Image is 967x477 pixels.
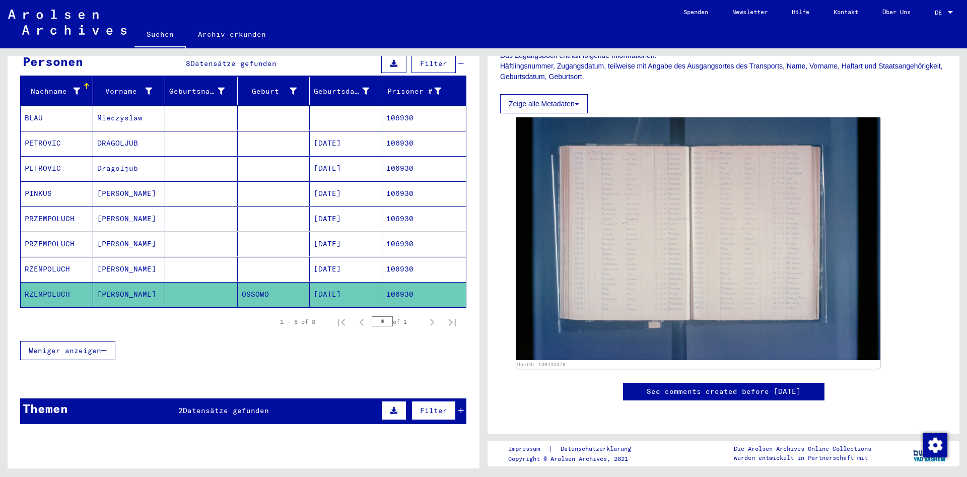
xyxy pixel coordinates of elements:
p: wurden entwickelt in Partnerschaft mit [734,453,871,462]
button: Zeige alle Metadaten [500,94,588,113]
div: Geburt‏ [242,83,310,99]
mat-cell: [PERSON_NAME] [93,181,166,206]
div: Geburtsname [169,83,237,99]
mat-cell: DRAGOLJUB [93,131,166,156]
div: Vorname [97,86,153,97]
mat-cell: 106930 [382,131,466,156]
mat-cell: RZEMPOLUCH [21,257,93,282]
mat-cell: 106930 [382,282,466,307]
button: Last page [442,312,462,332]
mat-header-cell: Vorname [93,77,166,105]
div: | [508,444,643,454]
div: Geburtsdatum [314,83,382,99]
img: Arolsen_neg.svg [8,10,126,35]
div: 1 – 8 of 8 [280,317,315,326]
mat-cell: Mieczyslaw [93,106,166,130]
span: DE [935,9,946,16]
mat-cell: 106930 [382,156,466,181]
div: Geburt‏ [242,86,297,97]
mat-cell: PETROVIC [21,156,93,181]
span: Weniger anzeigen [29,346,101,355]
button: Next page [422,312,442,332]
mat-cell: [DATE] [310,181,382,206]
mat-cell: [DATE] [310,282,382,307]
mat-cell: [PERSON_NAME] [93,232,166,256]
div: Vorname [97,83,165,99]
div: Prisoner # [386,86,442,97]
mat-cell: [DATE] [310,207,382,231]
button: Weniger anzeigen [20,341,115,360]
div: Geburtsname [169,86,225,97]
div: Prisoner # [386,83,454,99]
button: Filter [411,401,456,420]
div: Zustimmung ändern [923,433,947,457]
mat-cell: 106930 [382,232,466,256]
p: Copyright © Arolsen Archives, 2021 [508,454,643,463]
mat-cell: [DATE] [310,156,382,181]
mat-cell: BLAU [21,106,93,130]
p: Die Arolsen Archives Online-Collections [734,444,871,453]
button: Previous page [352,312,372,332]
div: Nachname [25,86,80,97]
img: Zustimmung ändern [923,433,947,457]
img: 001.jpg [516,117,880,360]
div: Nachname [25,83,93,99]
mat-cell: [DATE] [310,257,382,282]
div: Personen [23,52,83,71]
a: Datenschutzerklärung [552,444,643,454]
span: Datensätze gefunden [183,406,269,415]
div: Themen [23,399,68,418]
mat-cell: PETROVIC [21,131,93,156]
p: Das Zugangsbuch enthält folgende Informationen: Häftlingsnummer, Zugangsdatum, teilweise mit Anga... [500,50,947,82]
span: Datensätze gefunden [190,59,277,68]
mat-cell: [PERSON_NAME] [93,207,166,231]
span: 8 [186,59,190,68]
mat-cell: [DATE] [310,232,382,256]
span: 2 [178,406,183,415]
mat-cell: PINKUS [21,181,93,206]
mat-cell: OSSOWO [238,282,310,307]
button: Filter [411,54,456,73]
div: Geburtsdatum [314,86,369,97]
mat-cell: RZEMPOLUCH [21,282,93,307]
a: Archiv erkunden [186,22,278,46]
mat-cell: [PERSON_NAME] [93,282,166,307]
mat-cell: [DATE] [310,131,382,156]
mat-cell: [PERSON_NAME] [93,257,166,282]
div: of 1 [372,317,422,326]
mat-cell: 106930 [382,181,466,206]
mat-header-cell: Nachname [21,77,93,105]
a: See comments created before [DATE] [647,386,801,397]
mat-header-cell: Geburtsname [165,77,238,105]
mat-cell: 106930 [382,207,466,231]
mat-header-cell: Prisoner # [382,77,466,105]
mat-header-cell: Geburtsdatum [310,77,382,105]
mat-cell: 106930 [382,106,466,130]
span: Filter [420,406,447,415]
a: DocID: 130432378 [517,362,566,367]
mat-cell: PRZEMPOLUCH [21,207,93,231]
mat-cell: 106930 [382,257,466,282]
a: Suchen [134,22,186,48]
img: yv_logo.png [911,441,949,466]
mat-cell: Dragoljub [93,156,166,181]
mat-cell: PRZEMPOLUCH [21,232,93,256]
span: Filter [420,59,447,68]
button: First page [331,312,352,332]
a: Impressum [508,444,548,454]
mat-header-cell: Geburt‏ [238,77,310,105]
